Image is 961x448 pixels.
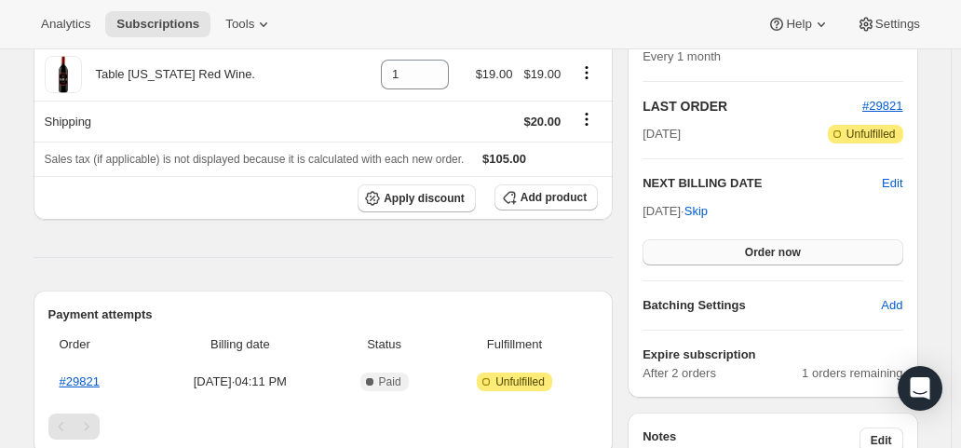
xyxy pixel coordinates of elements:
button: #29821 [862,97,902,115]
span: Status [337,335,430,354]
a: #29821 [60,374,100,388]
button: Settings [846,11,931,37]
h2: Payment attempts [48,305,599,324]
span: Add product [521,190,587,205]
button: Product actions [572,62,602,83]
nav: Pagination [48,414,599,440]
button: Analytics [30,11,102,37]
h2: NEXT BILLING DATE [643,174,882,193]
span: Settings [875,17,920,32]
span: Every 1 month [643,49,721,63]
span: [DATE] · [643,204,708,218]
span: Unfulfilled [495,374,545,389]
span: $19.00 [476,67,513,81]
span: Order now [745,245,801,260]
span: Sales tax (if applicable) is not displayed because it is calculated with each new order. [45,153,465,166]
button: Shipping actions [572,109,602,129]
button: Subscriptions [105,11,210,37]
div: Open Intercom Messenger [898,366,942,411]
span: Unfulfilled [846,127,896,142]
span: Add [881,296,902,315]
span: Apply discount [384,191,465,206]
div: Table [US_STATE] Red Wine. [82,65,255,84]
span: $19.00 [523,67,561,81]
span: Paid [379,374,401,389]
span: $105.00 [482,152,526,166]
span: $20.00 [523,115,561,129]
th: Order [48,324,149,365]
span: [DATE] [643,125,681,143]
button: Apply discount [358,184,476,212]
a: #29821 [862,99,902,113]
span: Subscriptions [116,17,199,32]
span: After 2 orders [643,364,802,383]
button: Order now [643,239,902,265]
span: [DATE] · 04:11 PM [154,373,326,391]
span: Edit [871,433,892,448]
h6: Expire subscription [643,346,902,364]
h2: LAST ORDER [643,97,862,115]
th: Shipping [34,101,376,142]
span: Fulfillment [442,335,587,354]
span: Analytics [41,17,90,32]
span: Tools [225,17,254,32]
span: 1 orders remaining [802,364,902,383]
span: Help [786,17,811,32]
button: Tools [214,11,284,37]
button: Skip [673,197,719,226]
button: Edit [882,174,902,193]
span: Skip [684,202,708,221]
button: Help [756,11,841,37]
button: Add product [494,184,598,210]
h6: Batching Settings [643,296,881,315]
span: Billing date [154,335,326,354]
button: Add [870,291,914,320]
